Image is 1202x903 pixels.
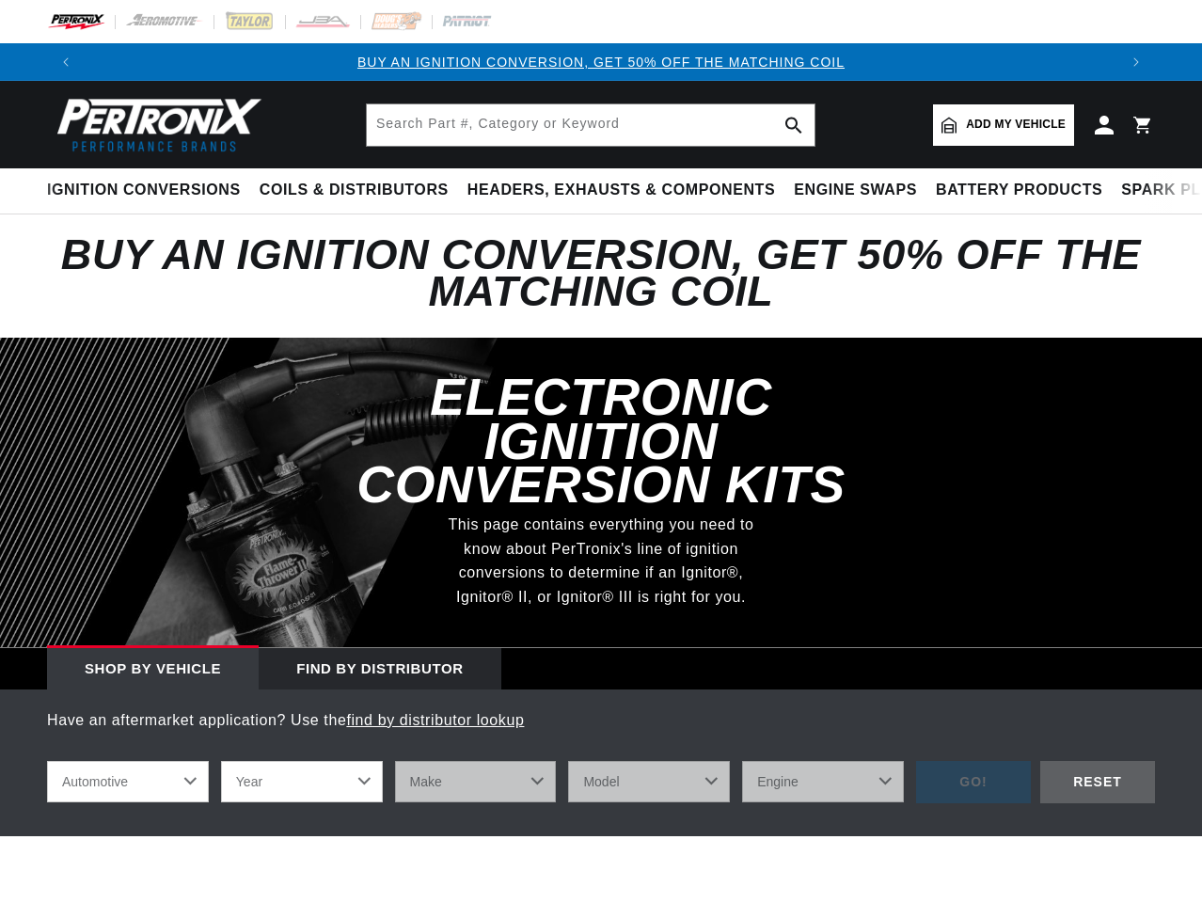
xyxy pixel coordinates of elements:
a: BUY AN IGNITION CONVERSION, GET 50% OFF THE MATCHING COIL [357,55,845,70]
summary: Battery Products [926,168,1112,213]
img: Pertronix [47,92,263,157]
span: Engine Swaps [794,181,917,200]
select: Engine [742,761,904,802]
select: Year [221,761,383,802]
input: Search Part #, Category or Keyword [367,104,815,146]
span: Battery Products [936,181,1102,200]
a: Add my vehicle [933,104,1074,146]
summary: Ignition Conversions [47,168,250,213]
div: 1 of 3 [85,52,1117,72]
span: Ignition Conversions [47,181,241,200]
span: Add my vehicle [966,116,1066,134]
a: find by distributor lookup [346,712,524,728]
div: Announcement [85,52,1117,72]
span: Coils & Distributors [260,181,449,200]
p: This page contains everything you need to know about PerTronix's line of ignition conversions to ... [435,513,767,609]
button: Translation missing: en.sections.announcements.previous_announcement [47,43,85,81]
p: Have an aftermarket application? Use the [47,708,1155,733]
select: Model [568,761,730,802]
summary: Headers, Exhausts & Components [458,168,784,213]
button: search button [773,104,815,146]
button: Translation missing: en.sections.announcements.next_announcement [1117,43,1155,81]
select: Ride Type [47,761,209,802]
span: Headers, Exhausts & Components [467,181,775,200]
div: RESET [1040,761,1155,803]
div: Shop by vehicle [47,648,259,689]
div: Find by Distributor [259,648,501,689]
select: Make [395,761,557,802]
summary: Coils & Distributors [250,168,458,213]
h3: Electronic Ignition Conversion Kits [319,375,883,507]
summary: Engine Swaps [784,168,926,213]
